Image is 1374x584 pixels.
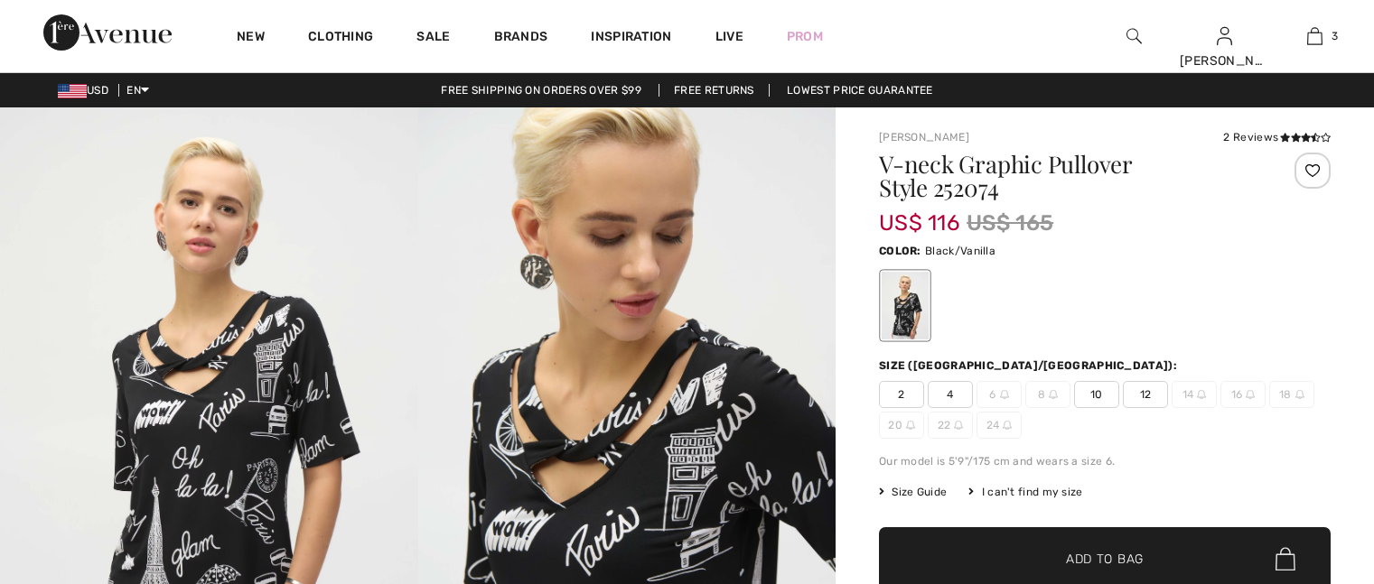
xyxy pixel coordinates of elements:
a: Clothing [308,29,373,48]
img: 1ère Avenue [43,14,172,51]
img: ring-m.svg [954,421,963,430]
div: Our model is 5'9"/175 cm and wears a size 6. [879,453,1331,469]
span: Add to Bag [1066,550,1144,569]
img: search the website [1126,25,1142,47]
span: 24 [977,412,1022,439]
span: USD [58,84,116,97]
img: US Dollar [58,84,87,98]
span: 10 [1074,381,1119,408]
a: Lowest Price Guarantee [772,84,948,97]
span: 16 [1220,381,1266,408]
span: 20 [879,412,924,439]
a: Live [715,27,743,46]
a: [PERSON_NAME] [879,131,969,144]
span: 22 [928,412,973,439]
a: Sign In [1217,27,1232,44]
span: 2 [879,381,924,408]
img: My Bag [1307,25,1323,47]
div: I can't find my size [968,484,1082,500]
span: 6 [977,381,1022,408]
span: Black/Vanilla [925,245,995,257]
span: 14 [1172,381,1217,408]
span: 18 [1269,381,1314,408]
img: ring-m.svg [1197,390,1206,399]
img: ring-m.svg [1049,390,1058,399]
span: Size Guide [879,484,947,500]
span: EN [126,84,149,97]
img: Bag.svg [1276,547,1295,570]
span: 8 [1025,381,1070,408]
span: 4 [928,381,973,408]
a: 3 [1270,25,1359,47]
img: My Info [1217,25,1232,47]
img: ring-m.svg [1246,390,1255,399]
span: 12 [1123,381,1168,408]
span: US$ 116 [879,192,959,236]
a: Sale [416,29,450,48]
img: ring-m.svg [906,421,915,430]
img: ring-m.svg [1003,421,1012,430]
span: Color: [879,245,921,257]
div: 2 Reviews [1223,129,1331,145]
a: Free shipping on orders over $99 [426,84,656,97]
span: US$ 165 [967,207,1053,239]
a: Prom [787,27,823,46]
div: [PERSON_NAME] [1180,51,1268,70]
img: ring-m.svg [1000,390,1009,399]
span: 3 [1332,28,1338,44]
div: Black/Vanilla [882,272,929,339]
a: Brands [494,29,548,48]
div: Size ([GEOGRAPHIC_DATA]/[GEOGRAPHIC_DATA]): [879,357,1181,374]
a: Free Returns [659,84,770,97]
img: ring-m.svg [1295,390,1304,399]
h1: V-neck Graphic Pullover Style 252074 [879,153,1256,199]
span: Inspiration [591,29,671,48]
a: New [237,29,265,48]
